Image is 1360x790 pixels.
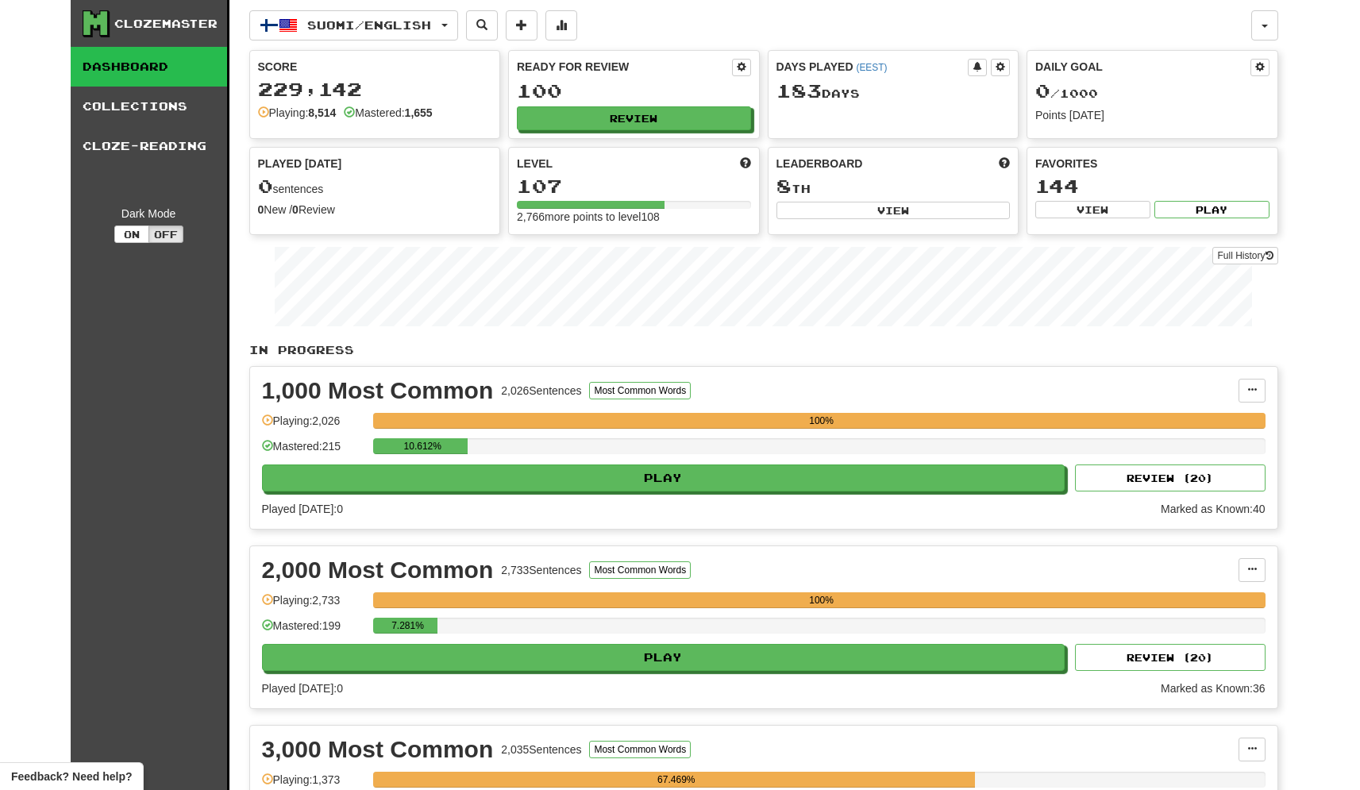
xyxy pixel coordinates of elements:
[856,62,887,73] a: (EEST)
[308,106,336,119] strong: 8,514
[378,618,438,634] div: 7.281%
[249,342,1278,358] p: In Progress
[501,383,581,399] div: 2,026 Sentences
[776,59,969,75] div: Days Played
[405,106,433,119] strong: 1,655
[114,16,218,32] div: Clozemaster
[262,738,494,761] div: 3,000 Most Common
[249,10,458,40] button: Suomi/English
[262,682,343,695] span: Played [DATE]: 0
[258,156,342,171] span: Played [DATE]
[1161,501,1266,517] div: Marked as Known: 40
[1035,79,1050,102] span: 0
[506,10,537,40] button: Add sentence to collection
[258,79,492,99] div: 229,142
[999,156,1010,171] span: This week in points, UTC
[71,126,227,166] a: Cloze-Reading
[501,742,581,757] div: 2,035 Sentences
[1035,59,1250,76] div: Daily Goal
[517,176,751,196] div: 107
[740,156,751,171] span: Score more points to level up
[71,47,227,87] a: Dashboard
[589,382,691,399] button: Most Common Words
[776,79,822,102] span: 183
[517,59,732,75] div: Ready for Review
[545,10,577,40] button: More stats
[1035,201,1150,218] button: View
[258,175,273,197] span: 0
[776,202,1011,219] button: View
[1075,464,1266,491] button: Review (20)
[262,558,494,582] div: 2,000 Most Common
[83,206,215,222] div: Dark Mode
[262,618,365,644] div: Mastered: 199
[1154,201,1269,218] button: Play
[1035,87,1098,100] span: / 1000
[378,438,468,454] div: 10.612%
[292,203,299,216] strong: 0
[501,562,581,578] div: 2,733 Sentences
[1161,680,1266,696] div: Marked as Known: 36
[258,203,264,216] strong: 0
[1035,107,1269,123] div: Points [DATE]
[1035,156,1269,171] div: Favorites
[589,561,691,579] button: Most Common Words
[1212,247,1277,264] a: Full History
[114,225,149,243] button: On
[262,503,343,515] span: Played [DATE]: 0
[378,413,1266,429] div: 100%
[378,592,1266,608] div: 100%
[262,644,1065,671] button: Play
[262,379,494,403] div: 1,000 Most Common
[466,10,498,40] button: Search sentences
[148,225,183,243] button: Off
[776,176,1011,197] div: th
[262,438,365,464] div: Mastered: 215
[517,106,751,130] button: Review
[258,202,492,218] div: New / Review
[517,81,751,101] div: 100
[262,592,365,619] div: Playing: 2,733
[1075,644,1266,671] button: Review (20)
[258,105,337,121] div: Playing:
[344,105,432,121] div: Mastered:
[776,156,863,171] span: Leaderboard
[378,772,975,788] div: 67.469%
[1035,176,1269,196] div: 144
[776,175,792,197] span: 8
[517,156,553,171] span: Level
[258,176,492,197] div: sentences
[11,769,132,784] span: Open feedback widget
[262,464,1065,491] button: Play
[307,18,431,32] span: Suomi / English
[258,59,492,75] div: Score
[776,81,1011,102] div: Day s
[71,87,227,126] a: Collections
[589,741,691,758] button: Most Common Words
[262,413,365,439] div: Playing: 2,026
[517,209,751,225] div: 2,766 more points to level 108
